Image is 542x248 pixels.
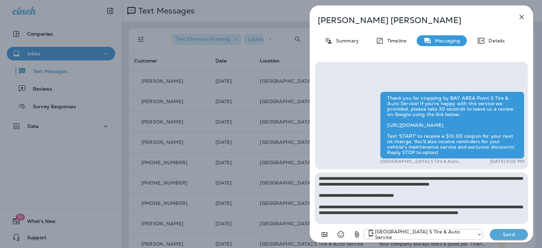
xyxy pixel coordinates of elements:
[432,38,460,43] p: Messaging
[318,16,503,25] p: [PERSON_NAME] [PERSON_NAME]
[375,229,473,240] p: [GEOGRAPHIC_DATA] S Tire & Auto Service
[364,229,483,240] div: +1 (410) 437-4404
[490,229,528,240] button: Send
[495,231,523,237] p: Send
[334,228,348,241] button: Select an emoji
[318,228,331,241] button: Add in a premade template
[380,159,466,164] p: [GEOGRAPHIC_DATA] S Tire & Auto Service
[384,38,406,43] p: Timeline
[380,92,524,159] div: Thank you for stopping by BAY AREA Point S Tire & Auto Service! If you're happy with the service ...
[485,38,505,43] p: Details
[333,38,359,43] p: Summary
[490,159,524,164] p: [DATE] 5:02 PM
